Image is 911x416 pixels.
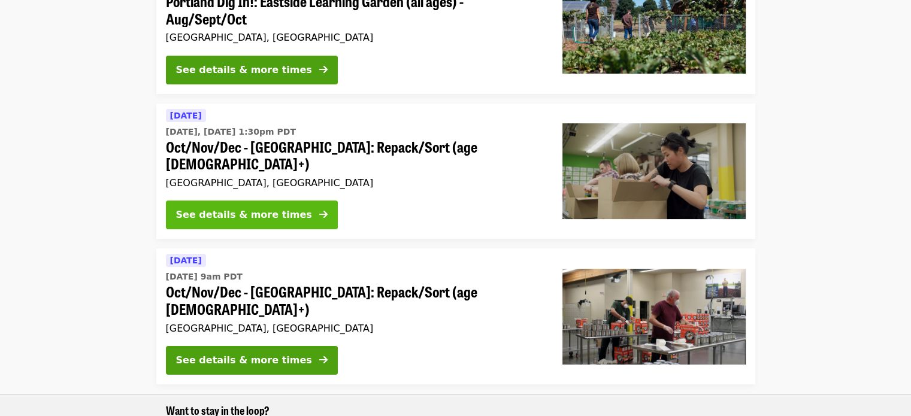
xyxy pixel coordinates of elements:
[319,209,328,220] i: arrow-right icon
[156,104,755,239] a: See details for "Oct/Nov/Dec - Portland: Repack/Sort (age 8+)"
[166,201,338,229] button: See details & more times
[166,56,338,84] button: See details & more times
[319,354,328,366] i: arrow-right icon
[166,126,296,138] time: [DATE], [DATE] 1:30pm PDT
[170,111,202,120] span: [DATE]
[166,346,338,375] button: See details & more times
[166,177,543,189] div: [GEOGRAPHIC_DATA], [GEOGRAPHIC_DATA]
[176,63,312,77] div: See details & more times
[166,283,543,318] span: Oct/Nov/Dec - [GEOGRAPHIC_DATA]: Repack/Sort (age [DEMOGRAPHIC_DATA]+)
[166,32,543,43] div: [GEOGRAPHIC_DATA], [GEOGRAPHIC_DATA]
[166,271,243,283] time: [DATE] 9am PDT
[562,123,746,219] img: Oct/Nov/Dec - Portland: Repack/Sort (age 8+) organized by Oregon Food Bank
[166,138,543,173] span: Oct/Nov/Dec - [GEOGRAPHIC_DATA]: Repack/Sort (age [DEMOGRAPHIC_DATA]+)
[562,269,746,365] img: Oct/Nov/Dec - Portland: Repack/Sort (age 16+) organized by Oregon Food Bank
[170,256,202,265] span: [DATE]
[319,64,328,75] i: arrow-right icon
[176,353,312,368] div: See details & more times
[156,248,755,384] a: See details for "Oct/Nov/Dec - Portland: Repack/Sort (age 16+)"
[176,208,312,222] div: See details & more times
[166,323,543,334] div: [GEOGRAPHIC_DATA], [GEOGRAPHIC_DATA]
